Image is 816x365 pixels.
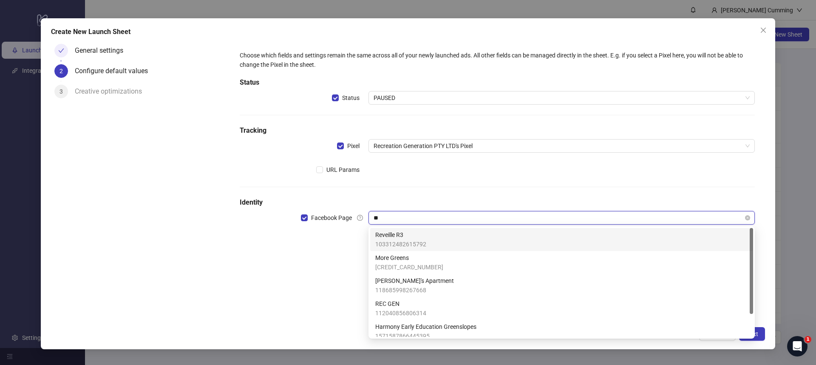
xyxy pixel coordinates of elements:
span: [PERSON_NAME]'s Apartment [375,276,454,285]
span: close-circle [745,215,750,220]
button: Close [756,23,770,37]
h5: Status [240,77,755,88]
div: More Greens [370,251,753,274]
span: More Greens [375,253,443,262]
span: 3 [59,88,63,95]
div: Harmony Early Education Greenslopes [370,320,753,343]
span: Reveille R3 [375,230,426,240]
div: Choose which fields and settings remain the same across all of your newly launched ads. All other... [240,51,755,69]
div: Configure default values [75,64,155,78]
span: [CREDIT_CARD_NUMBER] [375,262,443,272]
span: 2 [59,68,63,74]
span: Facebook Page [308,213,355,222]
span: Status [339,93,363,103]
div: Create New Launch Sheet [51,27,765,37]
span: 1571587866445395 [375,331,476,341]
span: Recreation Generation PTY LTD's Pixel [374,140,750,152]
div: Reveille R3 [370,228,753,251]
span: 103312482615792 [375,240,426,249]
span: REC GEN [375,299,426,308]
h5: Identity [240,197,755,208]
div: General settings [75,44,130,57]
span: 1 [805,336,811,343]
span: PAUSED [374,91,750,104]
span: question-circle [357,215,363,221]
div: Creative optimizations [75,85,149,98]
span: Harmony Early Education Greenslopes [375,322,476,331]
span: 118685998267668 [375,285,454,295]
div: Alfred's Apartment [370,274,753,297]
h5: Tracking [240,125,755,136]
div: REC GEN [370,297,753,320]
span: 112040856806314 [375,308,426,318]
iframe: Intercom live chat [787,336,807,356]
span: close [760,27,767,34]
span: URL Params [323,165,363,174]
span: check [58,48,64,54]
span: Pixel [344,141,363,151]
